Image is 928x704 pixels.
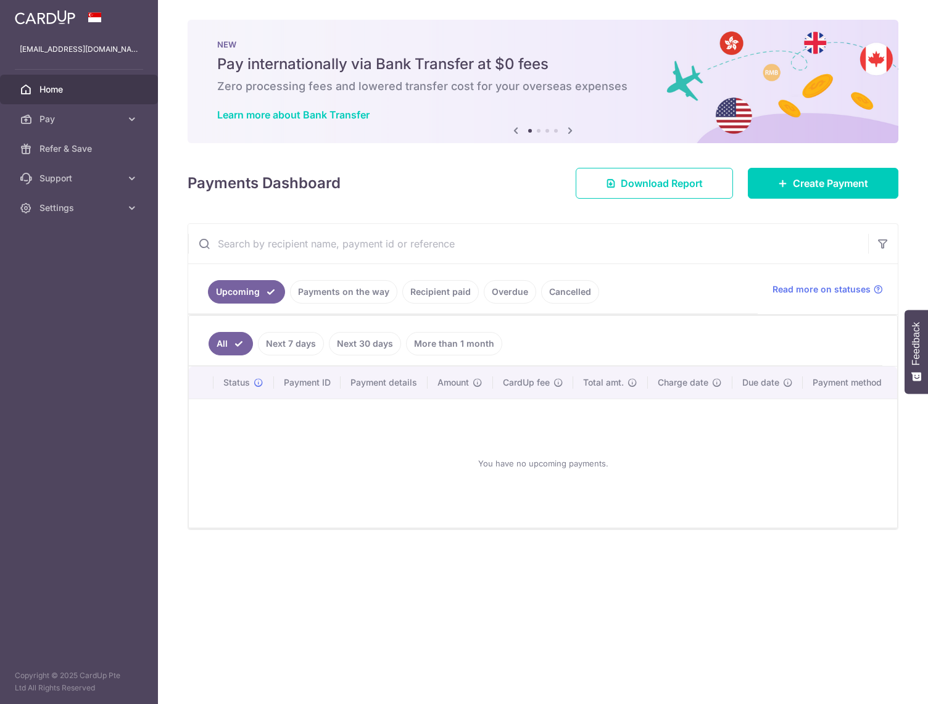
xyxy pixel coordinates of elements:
img: CardUp [15,10,75,25]
a: Download Report [576,168,733,199]
a: All [209,332,253,355]
h4: Payments Dashboard [188,172,341,194]
span: CardUp fee [503,376,550,389]
span: Settings [39,202,121,214]
a: Next 7 days [258,332,324,355]
th: Payment ID [274,366,341,399]
span: Refer & Save [39,143,121,155]
p: [EMAIL_ADDRESS][DOMAIN_NAME] [20,43,138,56]
a: Recipient paid [402,280,479,304]
input: Search by recipient name, payment id or reference [188,224,868,263]
a: Payments on the way [290,280,397,304]
span: Amount [437,376,469,389]
img: Bank transfer banner [188,20,898,143]
span: Read more on statuses [773,283,871,296]
p: NEW [217,39,869,49]
span: Create Payment [793,176,868,191]
th: Payment method [803,366,897,399]
a: Learn more about Bank Transfer [217,109,370,121]
a: Overdue [484,280,536,304]
span: Pay [39,113,121,125]
span: Charge date [658,376,708,389]
a: Upcoming [208,280,285,304]
th: Payment details [341,366,428,399]
span: Feedback [911,322,922,365]
span: Download Report [621,176,703,191]
h6: Zero processing fees and lowered transfer cost for your overseas expenses [217,79,869,94]
span: Home [39,83,121,96]
div: You have no upcoming payments. [204,409,882,518]
a: Create Payment [748,168,898,199]
a: Next 30 days [329,332,401,355]
h5: Pay internationally via Bank Transfer at $0 fees [217,54,869,74]
button: Feedback - Show survey [905,310,928,394]
span: Due date [742,376,779,389]
a: Cancelled [541,280,599,304]
span: Total amt. [583,376,624,389]
span: Status [223,376,250,389]
a: Read more on statuses [773,283,883,296]
span: Support [39,172,121,184]
a: More than 1 month [406,332,502,355]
